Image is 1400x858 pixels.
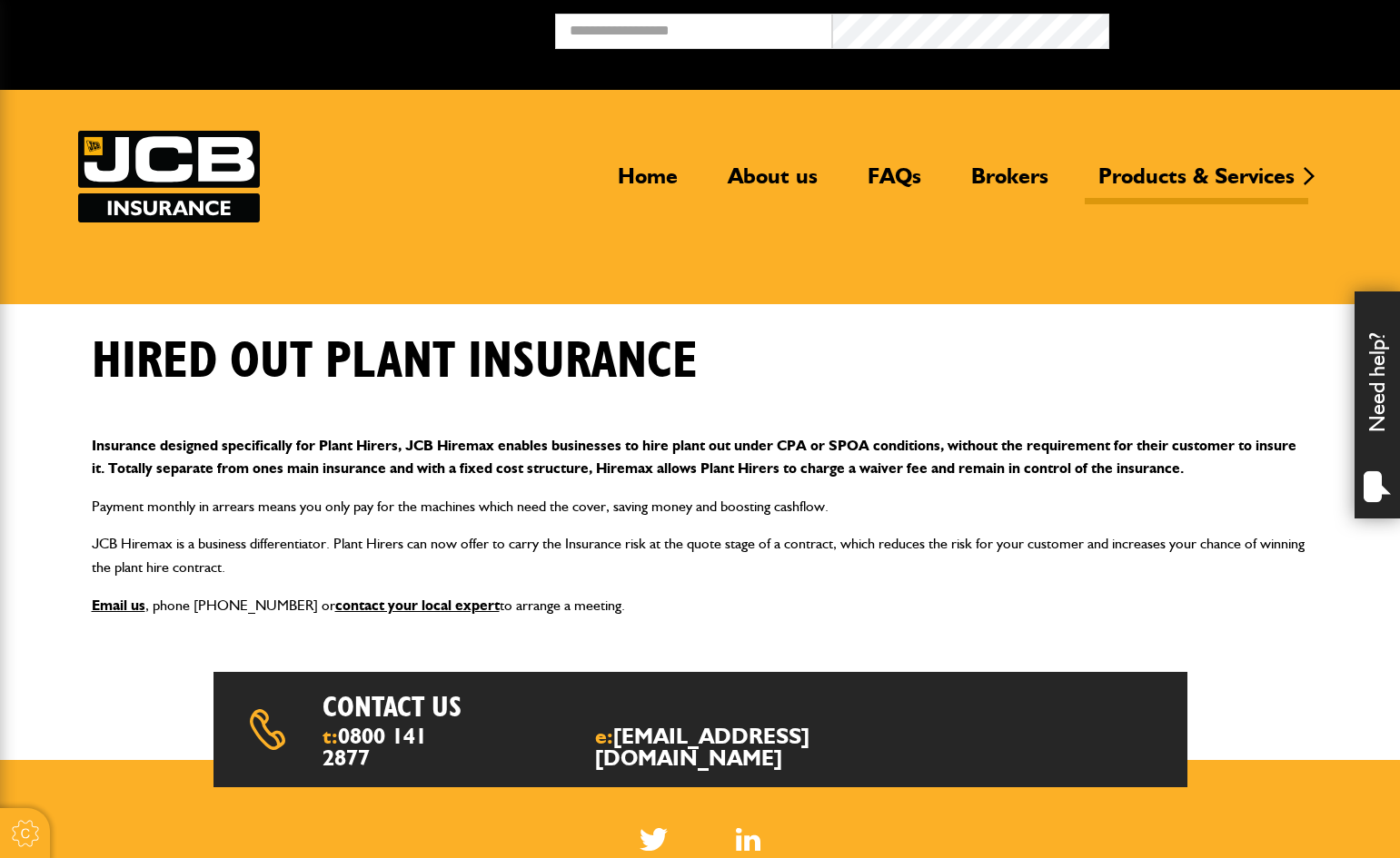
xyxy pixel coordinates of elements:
[604,163,691,204] a: Home
[92,532,1309,578] p: JCB Hiremax is a business differentiator. Plant Hirers can now offer to carry the Insurance risk ...
[323,690,749,725] h2: Contact us
[323,723,427,771] a: 0800 141 2877
[323,725,442,769] span: t:
[92,331,698,392] h1: Hired out plant insurance
[92,434,1309,480] p: Insurance designed specifically for Plant Hirers, JCB Hiremax enables businesses to hire plant ou...
[92,594,1309,617] p: , phone [PHONE_NUMBER] or to arrange a meeting.
[78,131,260,222] img: JCB Insurance Services logo
[1355,291,1400,518] div: Need help?
[595,723,809,771] a: [EMAIL_ADDRESS][DOMAIN_NAME]
[958,163,1062,204] a: Brokers
[78,131,260,222] a: JCB Insurance Services
[595,725,900,769] span: e:
[714,163,831,204] a: About us
[736,828,760,851] img: Linked In
[854,163,935,204] a: FAQs
[640,828,668,851] img: Twitter
[335,597,500,614] a: contact your local expert
[1109,14,1386,42] button: Broker Login
[736,828,760,851] a: LinkedIn
[92,495,1309,518] p: Payment monthly in arrears means you only pay for the machines which need the cover, saving money...
[92,597,145,614] a: Email us
[1085,163,1308,204] a: Products & Services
